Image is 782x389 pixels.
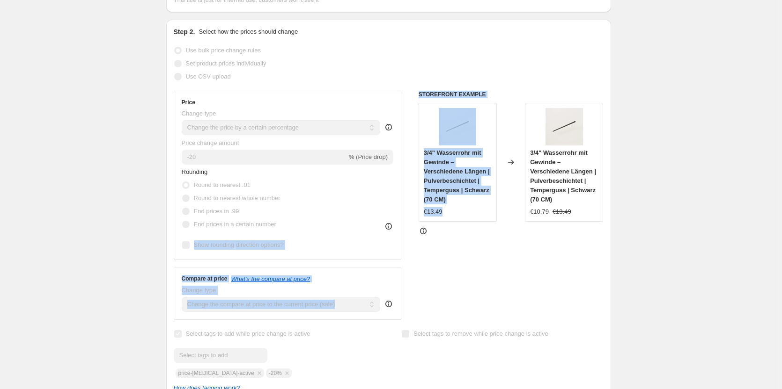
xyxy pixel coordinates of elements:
[546,108,583,145] img: wasserrohr-temperguss-pamo-fuer-diy-moebel_80x.webp
[553,207,571,216] strike: €13.49
[182,168,208,175] span: Rounding
[413,330,548,337] span: Select tags to remove while price change is active
[349,153,388,160] span: % (Price drop)
[186,47,261,54] span: Use bulk price change rules
[439,108,476,145] img: wasserrohr-temperguss-pamo-fuer-diy-moebel_80x.webp
[186,73,231,80] span: Use CSV upload
[186,60,266,67] span: Set product prices individually
[186,330,310,337] span: Select tags to add while price change is active
[182,150,347,165] input: -15
[231,275,310,282] button: What's the compare at price?
[384,299,393,309] div: help
[182,275,228,282] h3: Compare at price
[194,194,280,202] span: Round to nearest whole number
[424,207,443,216] div: €13.49
[419,91,604,98] h6: STOREFRONT EXAMPLE
[199,27,298,36] p: Select how the prices should change
[424,149,490,203] span: 3/4" Wasserrohr mit Gewinde – Verschiedene Längen | Pulverbeschichtet | Temperguss | Schwarz (70 CM)
[194,241,284,248] span: Show rounding direction options?
[182,99,195,106] h3: Price
[530,207,549,216] div: €10.79
[182,110,216,117] span: Change type
[194,208,239,215] span: End prices in .99
[384,122,393,132] div: help
[194,181,251,188] span: Round to nearest .01
[194,221,276,228] span: End prices in a certain number
[182,287,216,294] span: Change type
[174,348,267,363] input: Select tags to add
[530,149,596,203] span: 3/4" Wasserrohr mit Gewinde – Verschiedene Längen | Pulverbeschichtet | Temperguss | Schwarz (70 CM)
[182,139,239,146] span: Price change amount
[174,27,195,36] h2: Step 2.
